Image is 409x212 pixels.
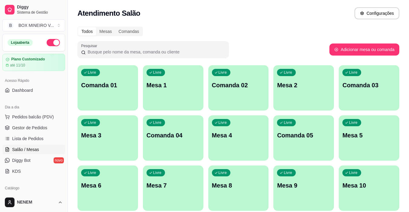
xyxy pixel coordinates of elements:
p: Livre [284,120,292,125]
p: Livre [88,170,96,175]
p: Livre [284,170,292,175]
button: LivreComanda 02 [208,65,269,111]
p: Mesa 10 [342,181,396,190]
p: Livre [88,120,96,125]
div: Mesas [96,27,115,36]
a: DiggySistema de Gestão [2,2,65,17]
button: LivreMesa 3 [78,115,138,161]
a: Gestor de Pedidos [2,123,65,133]
div: Catálogo [2,183,65,193]
button: Adicionar mesa ou comanda [329,43,399,56]
button: LivreComanda 04 [143,115,203,161]
p: Comanda 01 [81,81,134,89]
span: Diggy Bot [12,157,31,163]
button: LivreMesa 5 [339,115,399,161]
label: Pesquisar [81,43,99,48]
span: KDS [12,168,21,174]
span: NENEM [17,200,55,205]
p: Mesa 8 [212,181,265,190]
div: BOX MINEIRO V ... [18,22,54,28]
article: Plano Customizado [11,57,45,62]
span: Gestor de Pedidos [12,125,47,131]
input: Pesquisar [86,49,225,55]
span: Sistema de Gestão [17,10,63,15]
p: Mesa 9 [277,181,330,190]
button: Select a team [2,19,65,31]
a: KDS [2,166,65,176]
p: Livre [349,70,358,75]
button: Configurações [355,7,399,19]
a: Plano Customizadoaté 11/10 [2,54,65,71]
p: Livre [349,120,358,125]
span: Pedidos balcão (PDV) [12,114,54,120]
button: LivreComanda 05 [273,115,334,161]
a: Salão / Mesas [2,145,65,154]
p: Livre [349,170,358,175]
article: até 11/10 [10,63,25,68]
span: Salão / Mesas [12,146,39,153]
p: Livre [219,170,227,175]
div: Dia a dia [2,102,65,112]
p: Livre [88,70,96,75]
a: Dashboard [2,85,65,95]
div: Acesso Rápido [2,76,65,85]
span: B [8,22,14,28]
a: Diggy Botnovo [2,156,65,165]
button: LivreMesa 2 [273,65,334,111]
a: Lista de Pedidos [2,134,65,143]
div: Comandas [115,27,143,36]
p: Mesa 2 [277,81,330,89]
button: LivreMesa 1 [143,65,203,111]
p: Livre [153,170,162,175]
p: Mesa 5 [342,131,396,140]
button: LivreMesa 10 [339,165,399,211]
button: LivreMesa 8 [208,165,269,211]
p: Livre [219,120,227,125]
button: LivreMesa 4 [208,115,269,161]
p: Livre [153,70,162,75]
button: LivreComanda 01 [78,65,138,111]
button: LivreMesa 9 [273,165,334,211]
p: Mesa 7 [147,181,200,190]
p: Comanda 03 [342,81,396,89]
p: Livre [153,120,162,125]
span: Lista de Pedidos [12,136,44,142]
button: LivreComanda 03 [339,65,399,111]
button: LivreMesa 6 [78,165,138,211]
button: Pedidos balcão (PDV) [2,112,65,122]
span: Diggy [17,5,63,10]
div: Loja aberta [8,39,33,46]
p: Mesa 1 [147,81,200,89]
p: Mesa 3 [81,131,134,140]
span: Dashboard [12,87,33,93]
p: Comanda 05 [277,131,330,140]
button: NENEM [2,195,65,210]
button: Alterar Status [47,39,60,46]
p: Mesa 6 [81,181,134,190]
div: Todos [78,27,96,36]
button: LivreMesa 7 [143,165,203,211]
h2: Atendimento Salão [78,8,140,18]
p: Comanda 02 [212,81,265,89]
p: Mesa 4 [212,131,265,140]
p: Livre [219,70,227,75]
p: Livre [284,70,292,75]
p: Comanda 04 [147,131,200,140]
